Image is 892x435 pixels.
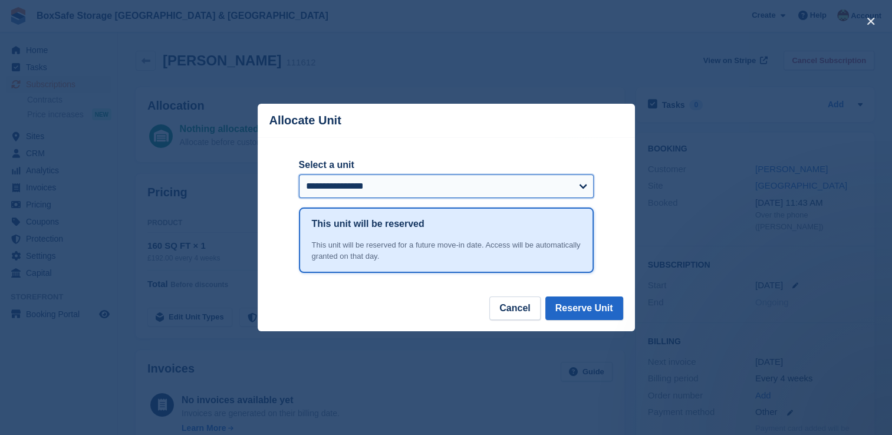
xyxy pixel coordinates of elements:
[312,239,581,262] div: This unit will be reserved for a future move-in date. Access will be automatically granted on tha...
[545,296,623,320] button: Reserve Unit
[269,114,341,127] p: Allocate Unit
[312,217,424,231] h1: This unit will be reserved
[861,12,880,31] button: close
[489,296,540,320] button: Cancel
[299,158,594,172] label: Select a unit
